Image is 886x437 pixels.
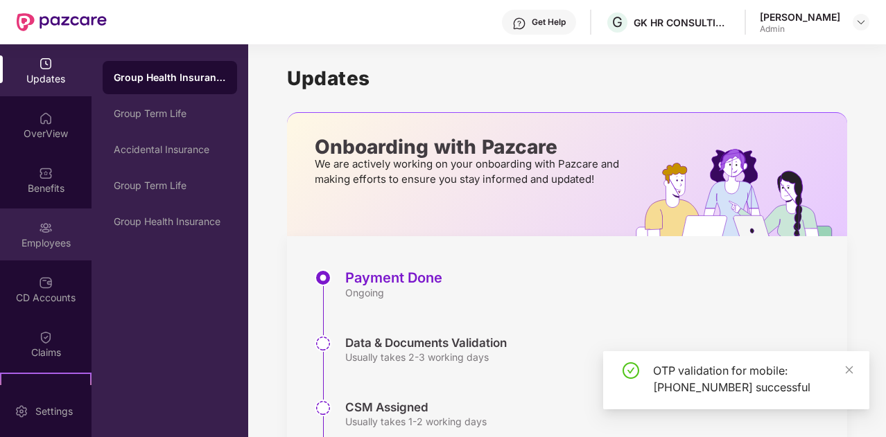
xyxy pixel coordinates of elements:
img: svg+xml;base64,PHN2ZyBpZD0iU3RlcC1QZW5kaW5nLTMyeDMyIiB4bWxucz0iaHR0cDovL3d3dy53My5vcmcvMjAwMC9zdm... [315,335,331,352]
h1: Updates [287,66,847,90]
img: svg+xml;base64,PHN2ZyBpZD0iQ0RfQWNjb3VudHMiIGRhdGEtbmFtZT0iQ0QgQWNjb3VudHMiIHhtbG5zPSJodHRwOi8vd3... [39,276,53,289]
div: Admin [760,24,840,35]
div: Payment Done [345,269,442,286]
img: svg+xml;base64,PHN2ZyBpZD0iRHJvcGRvd24tMzJ4MzIiIHhtbG5zPSJodHRwOi8vd3d3LnczLm9yZy8yMDAwL3N2ZyIgd2... [855,17,867,28]
div: Settings [31,404,77,418]
div: Ongoing [345,286,442,299]
div: Group Term Life [114,180,226,191]
span: G [612,14,623,30]
img: svg+xml;base64,PHN2ZyBpZD0iU3RlcC1BY3RpdmUtMzJ4MzIiIHhtbG5zPSJodHRwOi8vd3d3LnczLm9yZy8yMDAwL3N2Zy... [315,269,331,286]
img: svg+xml;base64,PHN2ZyBpZD0iQ2xhaW0iIHhtbG5zPSJodHRwOi8vd3d3LnczLm9yZy8yMDAwL3N2ZyIgd2lkdGg9IjIwIi... [39,330,53,344]
span: check-circle [623,362,639,379]
div: Data & Documents Validation [345,335,507,350]
img: svg+xml;base64,PHN2ZyBpZD0iSGVscC0zMngzMiIgeG1sbnM9Imh0dHA6Ly93d3cudzMub3JnLzIwMDAvc3ZnIiB3aWR0aD... [512,17,526,30]
div: Group Health Insurance [114,71,226,84]
img: svg+xml;base64,PHN2ZyBpZD0iSG9tZSIgeG1sbnM9Imh0dHA6Ly93d3cudzMub3JnLzIwMDAvc3ZnIiB3aWR0aD0iMjAiIG... [39,112,53,125]
img: svg+xml;base64,PHN2ZyBpZD0iQmVuZWZpdHMiIHhtbG5zPSJodHRwOi8vd3d3LnczLm9yZy8yMDAwL3N2ZyIgd2lkdGg9Ij... [39,166,53,180]
span: close [844,365,854,375]
div: Get Help [532,17,566,28]
div: Usually takes 1-2 working days [345,415,487,428]
div: [PERSON_NAME] [760,10,840,24]
p: We are actively working on your onboarding with Pazcare and making efforts to ensure you stay inf... [315,157,623,187]
p: Onboarding with Pazcare [315,141,623,153]
img: svg+xml;base64,PHN2ZyBpZD0iVXBkYXRlZCIgeG1sbnM9Imh0dHA6Ly93d3cudzMub3JnLzIwMDAvc3ZnIiB3aWR0aD0iMj... [39,57,53,71]
div: OTP validation for mobile: [PHONE_NUMBER] successful [653,362,853,395]
div: Group Term Life [114,108,226,119]
div: Usually takes 2-3 working days [345,350,507,364]
img: svg+xml;base64,PHN2ZyBpZD0iU3RlcC1QZW5kaW5nLTMyeDMyIiB4bWxucz0iaHR0cDovL3d3dy53My5vcmcvMjAwMC9zdm... [315,400,331,416]
div: GK HR CONSULTING INDIA PRIVATE LIMITED [634,16,731,29]
div: Accidental Insurance [114,144,226,155]
div: Group Health Insurance [114,216,226,227]
div: CSM Assigned [345,400,487,415]
img: svg+xml;base64,PHN2ZyBpZD0iU2V0dGluZy0yMHgyMCIgeG1sbnM9Imh0dHA6Ly93d3cudzMub3JnLzIwMDAvc3ZnIiB3aW... [15,404,28,418]
img: New Pazcare Logo [17,13,107,31]
img: svg+xml;base64,PHN2ZyBpZD0iRW1wbG95ZWVzIiB4bWxucz0iaHR0cDovL3d3dy53My5vcmcvMjAwMC9zdmciIHdpZHRoPS... [39,221,53,235]
img: hrOnboarding [636,149,847,236]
